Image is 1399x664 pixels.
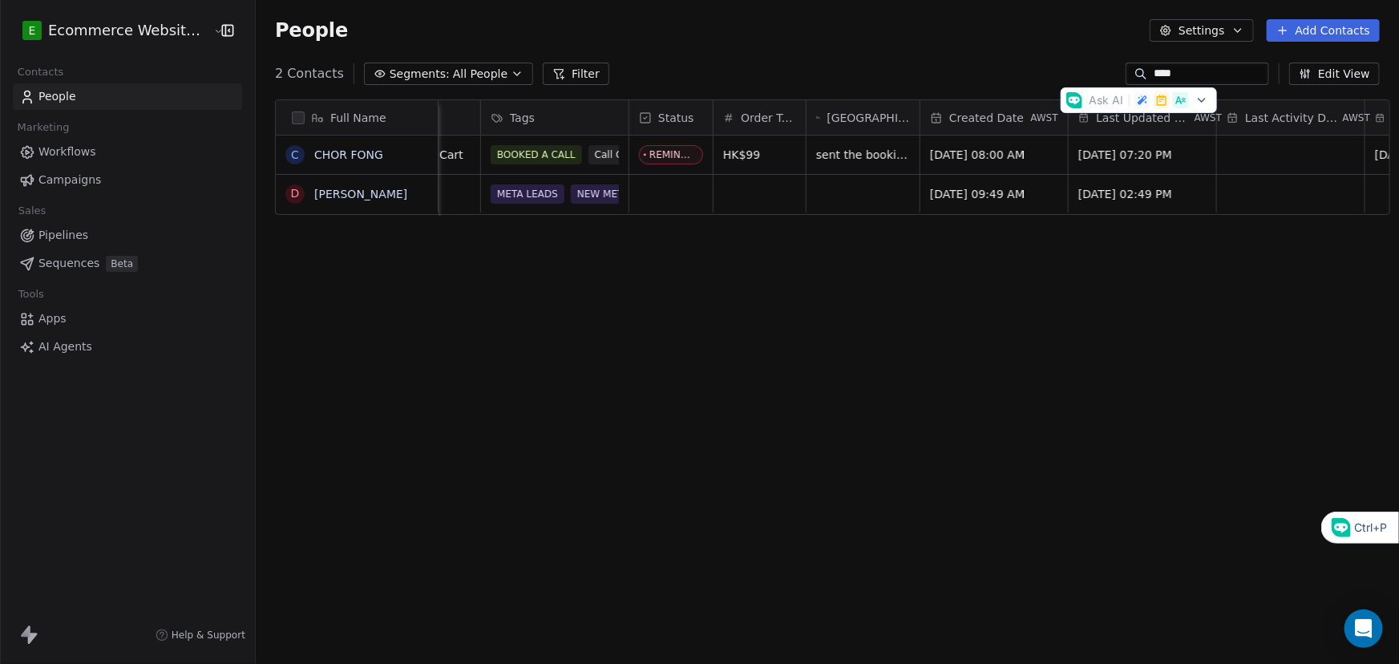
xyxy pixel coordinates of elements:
span: AWST [1030,111,1058,124]
span: [DATE] 08:00 AM [930,147,1058,163]
span: Campaigns [38,172,101,188]
button: Filter [543,63,609,85]
span: Last Updated Date [1096,110,1191,126]
div: grid [276,136,439,646]
span: Call Cancelled [588,145,670,164]
a: CHOR FONG [314,148,383,161]
div: Open Intercom Messenger [1344,609,1383,648]
button: Add Contacts [1267,19,1380,42]
div: REMINDED TO BOOK [649,149,693,160]
span: AWST [1343,111,1371,124]
div: Order Total [714,100,806,135]
span: Help & Support [172,629,245,642]
button: Edit View [1289,63,1380,85]
span: People [38,88,76,105]
span: [DATE] 07:20 PM [1078,147,1207,163]
span: NEW META ADS LEADS [571,184,693,204]
span: E [29,22,36,38]
span: AI Agents [38,338,92,355]
span: Sequences [38,255,99,272]
span: Last Activity Date [1245,110,1340,126]
span: HK$99 [723,147,796,163]
span: Created Date [949,110,1024,126]
span: Ecommerce Website Builder [48,20,209,41]
span: All People [453,66,507,83]
span: sent the booking link again [816,147,910,163]
div: Tags [481,100,629,135]
div: Created DateAWST [920,100,1068,135]
div: Last Updated DateAWST [1069,100,1216,135]
a: People [13,83,242,110]
a: Help & Support [156,629,245,642]
span: Workflows [38,144,96,160]
span: Order Total [741,110,796,126]
div: C [291,147,299,164]
a: Campaigns [13,167,242,193]
span: Apps [38,310,67,327]
span: [DATE] 09:49 AM [930,186,1058,202]
span: [DATE] 02:49 PM [1078,186,1207,202]
span: Segments: [390,66,450,83]
a: AI Agents [13,334,242,360]
span: Sales [11,199,53,223]
div: D [291,185,300,202]
span: Tools [11,282,51,306]
a: Pipelines [13,222,242,249]
span: Tags [510,110,535,126]
a: Workflows [13,139,242,165]
div: Full Name [276,100,438,135]
button: Settings [1150,19,1253,42]
span: Status [658,110,694,126]
a: SequencesBeta [13,250,242,277]
div: [GEOGRAPHIC_DATA] Status/Many Contacts [807,100,920,135]
span: META LEADS [491,184,564,204]
a: Apps [13,306,242,332]
span: BOOKED A CALL [491,145,582,164]
span: AWST [1195,111,1223,124]
span: Beta [106,256,138,272]
span: 2 Contacts [275,64,344,83]
a: [PERSON_NAME] [314,188,407,200]
span: [GEOGRAPHIC_DATA] Status/Many Contacts [827,110,910,126]
div: Status [629,100,713,135]
span: Marketing [10,115,76,140]
span: People [275,18,348,43]
span: Contacts [10,60,71,84]
span: Full Name [330,110,386,126]
span: Pipelines [38,227,88,244]
button: EEcommerce Website Builder [19,17,202,44]
div: Last Activity DateAWST [1217,100,1365,135]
